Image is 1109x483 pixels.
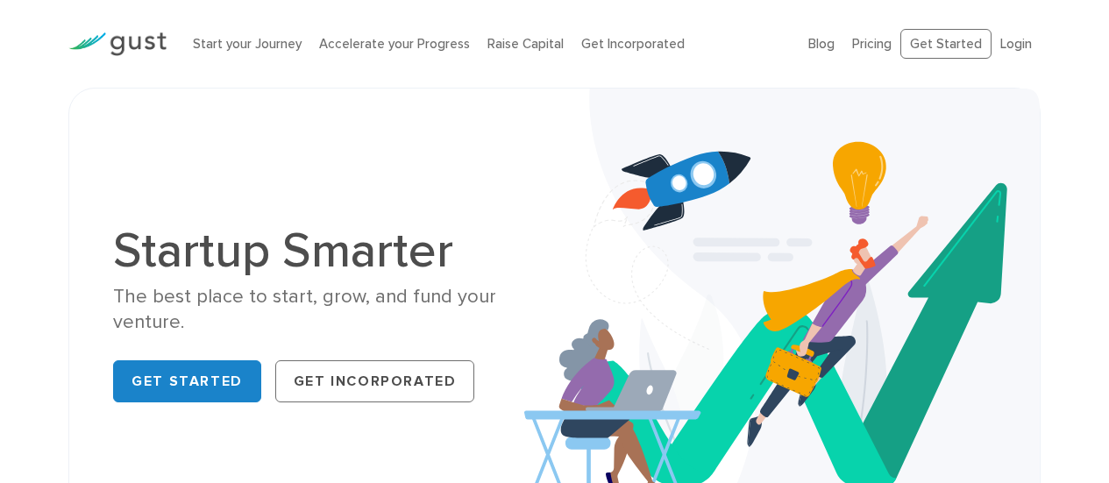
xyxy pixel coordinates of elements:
a: Pricing [852,36,892,52]
h1: Startup Smarter [113,226,541,275]
a: Raise Capital [487,36,564,52]
div: The best place to start, grow, and fund your venture. [113,284,541,336]
a: Login [1000,36,1032,52]
a: Accelerate your Progress [319,36,470,52]
a: Get Incorporated [581,36,685,52]
a: Blog [808,36,835,52]
a: Start your Journey [193,36,302,52]
a: Get Incorporated [275,360,475,402]
img: Gust Logo [68,32,167,56]
a: Get Started [113,360,261,402]
a: Get Started [900,29,992,60]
